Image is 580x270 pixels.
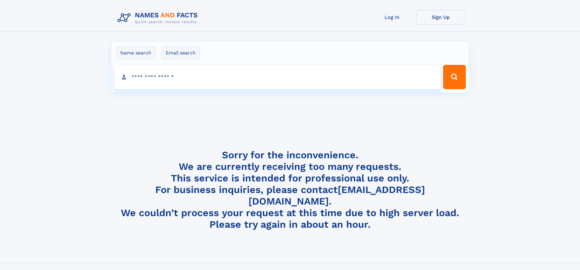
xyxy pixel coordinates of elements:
[115,10,203,26] img: Logo Names and Facts
[248,184,425,207] a: [EMAIL_ADDRESS][DOMAIN_NAME]
[116,47,155,59] label: Name search
[114,65,441,89] input: search input
[417,10,465,25] a: Sign Up
[368,10,417,25] a: Log In
[162,47,200,59] label: Email search
[443,65,466,89] button: Search Button
[115,149,465,230] h4: Sorry for the inconvenience. We are currently receiving too many requests. This service is intend...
